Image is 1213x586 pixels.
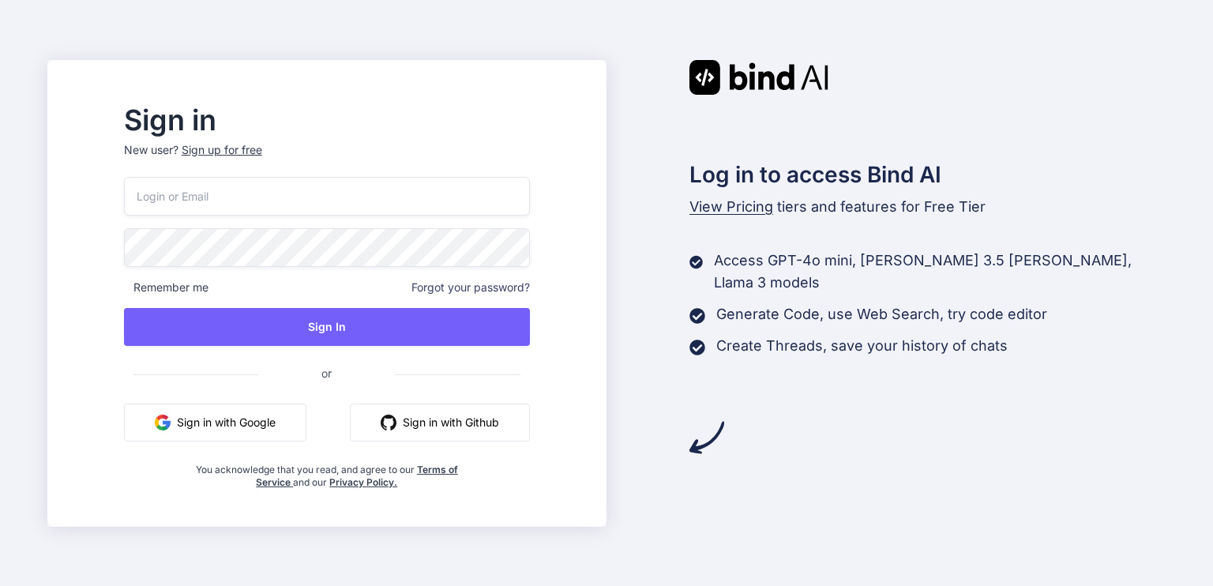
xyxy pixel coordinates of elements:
p: New user? [124,142,530,177]
p: Create Threads, save your history of chats [716,335,1008,357]
button: Sign in with Github [350,404,530,441]
img: arrow [689,420,724,455]
div: You acknowledge that you read, and agree to our and our [191,454,462,489]
img: github [381,415,396,430]
img: Bind AI logo [689,60,828,95]
input: Login or Email [124,177,530,216]
h2: Sign in [124,107,530,133]
span: Remember me [124,280,208,295]
button: Sign in with Google [124,404,306,441]
p: Generate Code, use Web Search, try code editor [716,303,1047,325]
h2: Log in to access Bind AI [689,158,1166,191]
span: View Pricing [689,198,773,215]
p: Access GPT-4o mini, [PERSON_NAME] 3.5 [PERSON_NAME], Llama 3 models [714,250,1166,294]
img: google [155,415,171,430]
a: Terms of Service [256,464,458,488]
a: Privacy Policy. [329,476,397,488]
span: Forgot your password? [411,280,530,295]
button: Sign In [124,308,530,346]
div: Sign up for free [182,142,262,158]
p: tiers and features for Free Tier [689,196,1166,218]
span: or [258,354,395,393]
